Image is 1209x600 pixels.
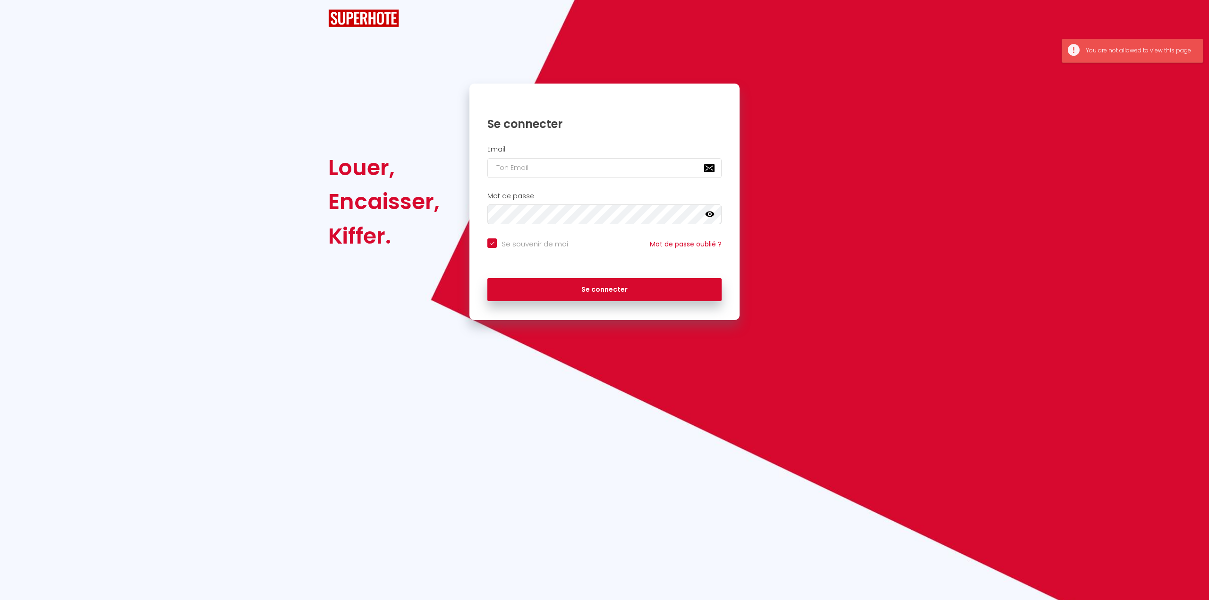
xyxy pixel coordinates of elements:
a: Mot de passe oublié ? [650,239,722,249]
img: SuperHote logo [328,9,399,27]
h2: Mot de passe [487,192,722,200]
h1: Se connecter [487,117,722,131]
div: Louer, [328,151,440,185]
input: Ton Email [487,158,722,178]
button: Ouvrir le widget de chat LiveChat [8,4,36,32]
button: Se connecter [487,278,722,302]
div: Kiffer. [328,219,440,253]
div: You are not allowed to view this page [1086,46,1193,55]
h2: Email [487,145,722,153]
div: Encaisser, [328,185,440,219]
